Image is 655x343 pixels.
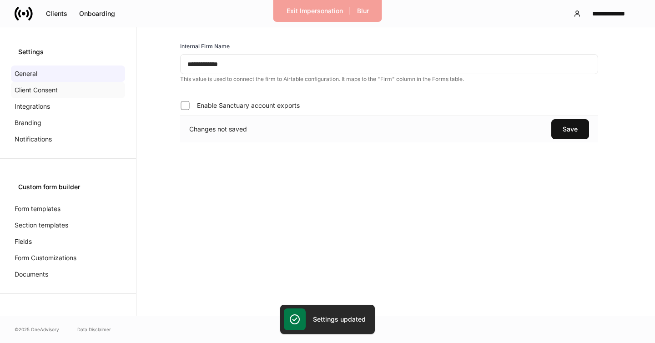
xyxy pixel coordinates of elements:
[15,102,50,111] p: Integrations
[11,201,125,217] a: Form templates
[15,326,59,333] span: © 2025 OneAdvisory
[197,101,300,110] span: Enable Sanctuary account exports
[46,10,67,17] div: Clients
[563,126,578,132] div: Save
[79,10,115,17] div: Onboarding
[77,326,111,333] a: Data Disclaimer
[15,270,48,279] p: Documents
[189,125,247,134] div: Changes not saved
[40,6,73,21] button: Clients
[15,118,41,127] p: Branding
[11,115,125,131] a: Branding
[11,82,125,98] a: Client Consent
[281,4,349,18] button: Exit Impersonation
[11,250,125,266] a: Form Customizations
[18,47,118,56] div: Settings
[73,6,121,21] button: Onboarding
[15,204,60,213] p: Form templates
[357,8,369,14] div: Blur
[180,76,598,83] p: This value is used to connect the firm to Airtable configuration. It maps to the "Firm" column in...
[15,86,58,95] p: Client Consent
[180,42,230,50] h6: Internal Firm Name
[11,131,125,147] a: Notifications
[15,221,68,230] p: Section templates
[15,135,52,144] p: Notifications
[313,315,366,324] h5: Settings updated
[11,66,125,82] a: General
[11,98,125,115] a: Integrations
[11,217,125,233] a: Section templates
[18,182,118,192] div: Custom form builder
[15,237,32,246] p: Fields
[287,8,343,14] div: Exit Impersonation
[11,266,125,282] a: Documents
[15,253,76,262] p: Form Customizations
[11,233,125,250] a: Fields
[551,119,589,139] button: Save
[15,69,37,78] p: General
[351,4,375,18] button: Blur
